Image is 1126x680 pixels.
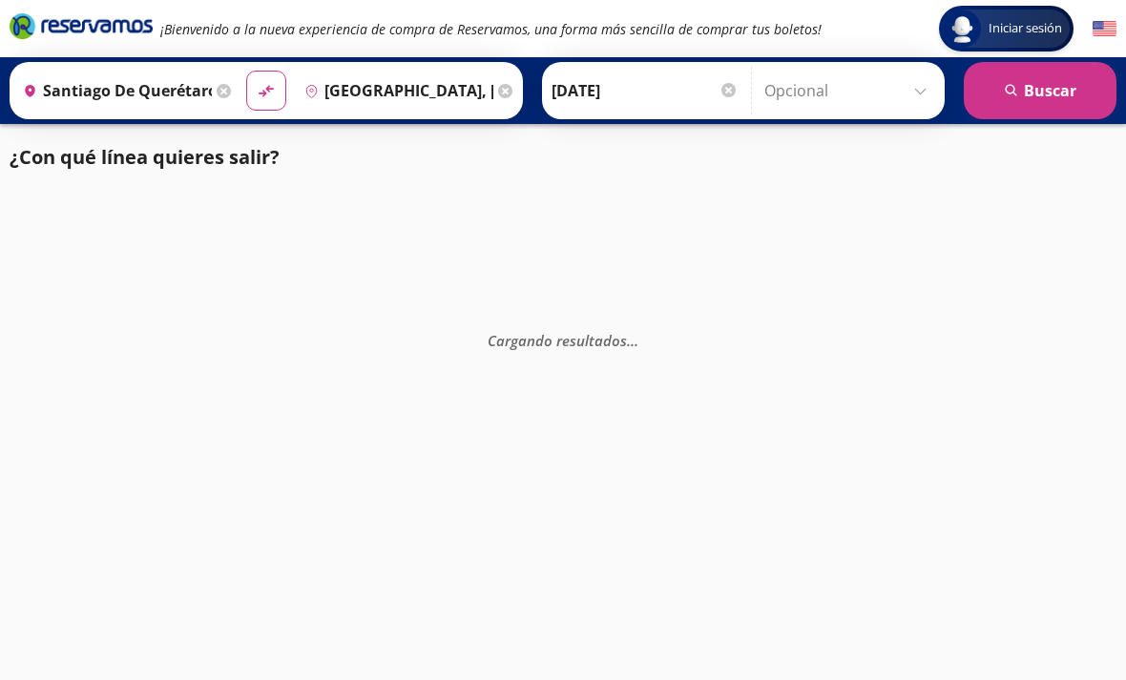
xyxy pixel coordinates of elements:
span: . [635,330,638,349]
span: Iniciar sesión [981,19,1070,38]
input: Elegir Fecha [552,67,739,114]
input: Buscar Origen [15,67,212,114]
input: Buscar Destino [297,67,493,114]
button: English [1093,17,1116,41]
input: Opcional [764,67,935,114]
span: . [627,330,631,349]
em: ¡Bienvenido a la nueva experiencia de compra de Reservamos, una forma más sencilla de comprar tus... [160,20,822,38]
a: Brand Logo [10,11,153,46]
p: ¿Con qué línea quieres salir? [10,143,280,172]
span: . [631,330,635,349]
i: Brand Logo [10,11,153,40]
em: Cargando resultados [488,330,638,349]
button: Buscar [964,62,1116,119]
